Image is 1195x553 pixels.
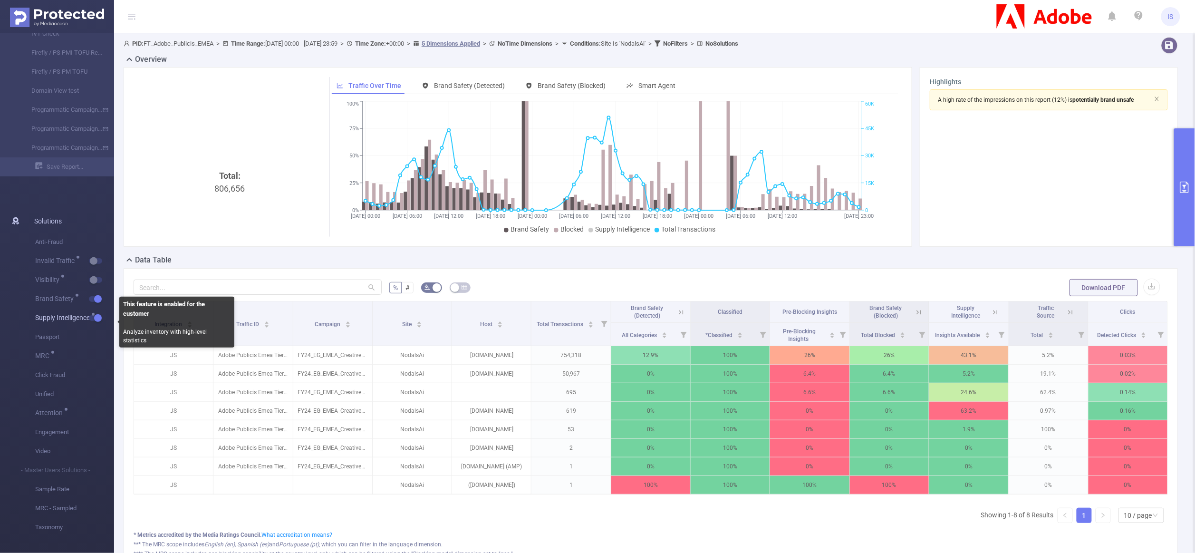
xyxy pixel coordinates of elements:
i: English (en), Spanish (es) [204,541,269,548]
span: Solutions [34,212,62,231]
div: Sort [588,320,594,326]
p: 0% [611,365,690,383]
span: FT_Adobe_Publicis_EMEA [DATE] 00:00 - [DATE] 23:59 +00:00 [124,40,738,47]
p: 1 [531,476,610,494]
tspan: [DATE] 00:00 [351,213,380,219]
i: icon: caret-up [738,331,743,334]
p: 0% [929,457,1008,475]
i: icon: caret-up [1048,331,1053,334]
i: icon: caret-down [900,334,906,337]
p: JS [134,346,213,364]
i: icon: caret-down [416,324,422,327]
tspan: 0% [352,207,359,213]
p: 1 [531,457,610,475]
p: 0% [1089,439,1167,457]
span: Supply Intelligence [951,305,980,319]
b: PID: [132,40,144,47]
span: Smart Agent [638,82,675,89]
u: 5 Dimensions Applied [422,40,480,47]
h3: Highlights [930,77,1167,87]
p: ([DOMAIN_NAME]) [452,476,531,494]
i: Filter menu [1075,323,1088,346]
tspan: 50% [349,153,359,159]
span: Traffic Source [1037,305,1055,319]
span: Total Transactions [537,321,585,328]
div: Sort [497,320,503,326]
span: IS [1168,7,1174,26]
span: Campaign [315,321,342,328]
button: Download PDF [1070,279,1138,296]
span: (12%) [938,97,1134,103]
a: Programmatic Campaigns Monthly IVT [19,100,103,119]
li: Showing 1-8 of 8 Results [981,508,1054,523]
p: 63.2% [929,402,1008,420]
p: Adobe Publicis Emea Tier 1 [27133] [213,346,292,364]
i: icon: user [124,40,132,47]
tspan: [DATE] 06:00 [559,213,589,219]
p: JS [134,439,213,457]
span: Brand Safety (Detected) [434,82,505,89]
b: This feature is enabled for the customer [123,301,205,317]
span: > [552,40,561,47]
p: 0% [611,402,690,420]
p: [DOMAIN_NAME] (AMP) [452,457,531,475]
span: Pre-Blocking Insights [783,328,816,342]
i: icon: bg-colors [424,284,430,290]
i: icon: caret-down [498,324,503,327]
span: Total Blocked [861,332,896,339]
span: Pre-Blocking Insights [782,309,837,315]
span: Supply Intelligence [595,225,650,233]
p: 6.6% [770,383,849,401]
p: 0% [1009,476,1088,494]
span: Brand Safety (Blocked) [870,305,902,319]
p: 0% [611,383,690,401]
div: Sort [264,320,270,326]
p: 100% [691,383,770,401]
span: Brand Safety (Blocked) [538,82,606,89]
span: Detected Clicks [1097,332,1137,339]
span: Clicks [1120,309,1136,315]
tspan: 60K [865,101,874,107]
p: 0% [929,476,1008,494]
div: Analyze inventory with high-level statistics [119,297,234,348]
span: > [480,40,489,47]
span: is [1068,97,1134,103]
span: Site Is 'NodalsAi' [570,40,646,47]
div: Sort [345,320,351,326]
span: > [646,40,655,47]
tspan: 45K [865,126,874,132]
i: Filter menu [995,323,1008,346]
p: FY24_EG_EMEA_Creative_CCM_Acquisition_Buy_4200323233_P36036 [225038] [293,346,372,364]
p: 100% [691,346,770,364]
img: Protected Media [10,8,104,27]
tspan: [DATE] 23:00 [844,213,874,219]
p: 0% [611,439,690,457]
p: 1.9% [929,420,1008,438]
p: FY24_EG_EMEA_Creative_CCM_Acquisition_Buy_4200323233_P36036 [225038] [293,457,372,475]
span: All Categories [622,332,659,339]
b: potentially brand unsafe [1072,97,1134,103]
p: 0% [770,439,849,457]
i: icon: caret-down [985,334,990,337]
span: Attention [35,409,66,416]
i: icon: caret-up [588,320,594,323]
i: icon: caret-down [264,324,270,327]
p: 0% [611,420,690,438]
i: icon: caret-up [1141,331,1147,334]
p: 12.9% [611,346,690,364]
i: icon: caret-up [985,331,990,334]
p: 100% [1009,420,1088,438]
span: Invalid Traffic [35,257,78,264]
span: Host [480,321,494,328]
p: 43.1% [929,346,1008,364]
p: [DOMAIN_NAME] [452,420,531,438]
p: 100% [611,476,690,494]
p: 0% [850,439,929,457]
i: icon: caret-down [738,334,743,337]
p: 62.4% [1009,383,1088,401]
span: Site [402,321,413,328]
tspan: 25% [349,180,359,186]
a: 1 [1077,508,1091,523]
div: *** The MRC scope includes and , which you can filter in the language dimension. [134,540,1168,549]
b: No Time Dimensions [498,40,552,47]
